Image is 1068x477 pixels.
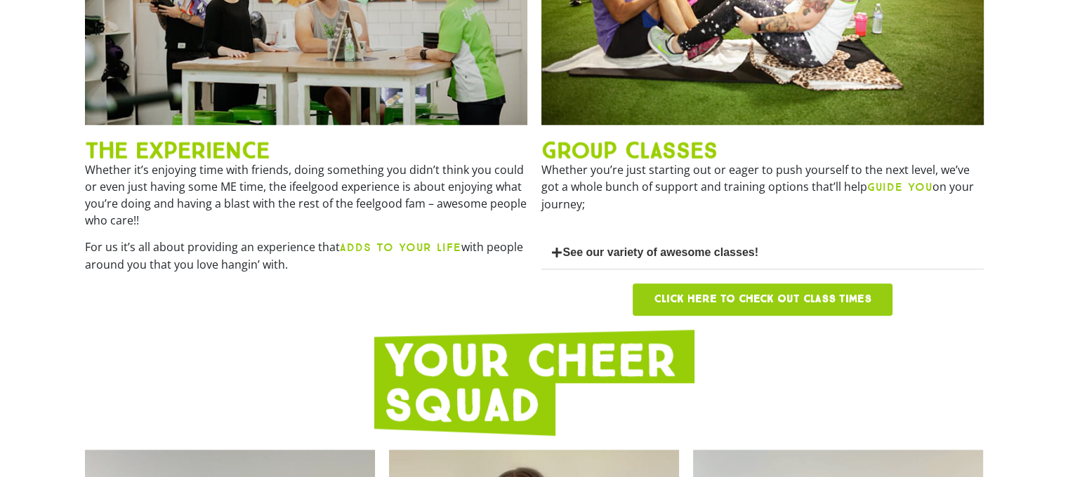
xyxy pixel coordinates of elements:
span: Click here to check out class times [654,294,871,305]
div: See our variety of awesome classes! [541,236,984,269]
h2: GROUP CLASSES [541,139,984,161]
a: Click here to check out class times [633,283,892,316]
p: Whether it’s enjoying time with friends, doing something you didn’t think you could or even just ... [85,161,527,229]
a: See our variety of awesome classes! [563,246,758,258]
h2: THE EXPERIENCE [85,139,527,161]
p: For us it’s all about providing an experience that with people around you that you love hangin’ w... [85,238,527,273]
p: Whether you’re just starting out or eager to push yourself to the next level, we’ve got a whole b... [541,161,984,213]
b: GUIDE YOU [867,180,932,194]
b: ADDS TO YOUR LIFE [340,241,461,254]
